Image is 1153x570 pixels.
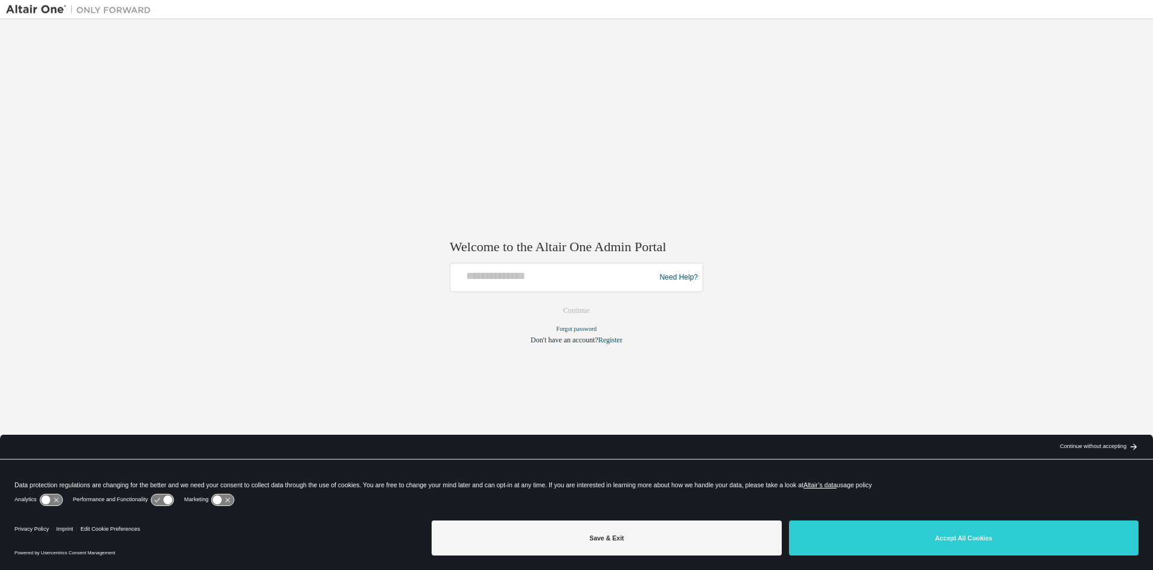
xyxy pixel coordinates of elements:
span: Don't have an account? [531,336,598,345]
a: Forgot password [557,326,597,333]
h2: Welcome to the Altair One Admin Portal [450,239,703,255]
a: Register [598,336,622,345]
img: Altair One [6,4,157,16]
a: Need Help? [660,277,698,278]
